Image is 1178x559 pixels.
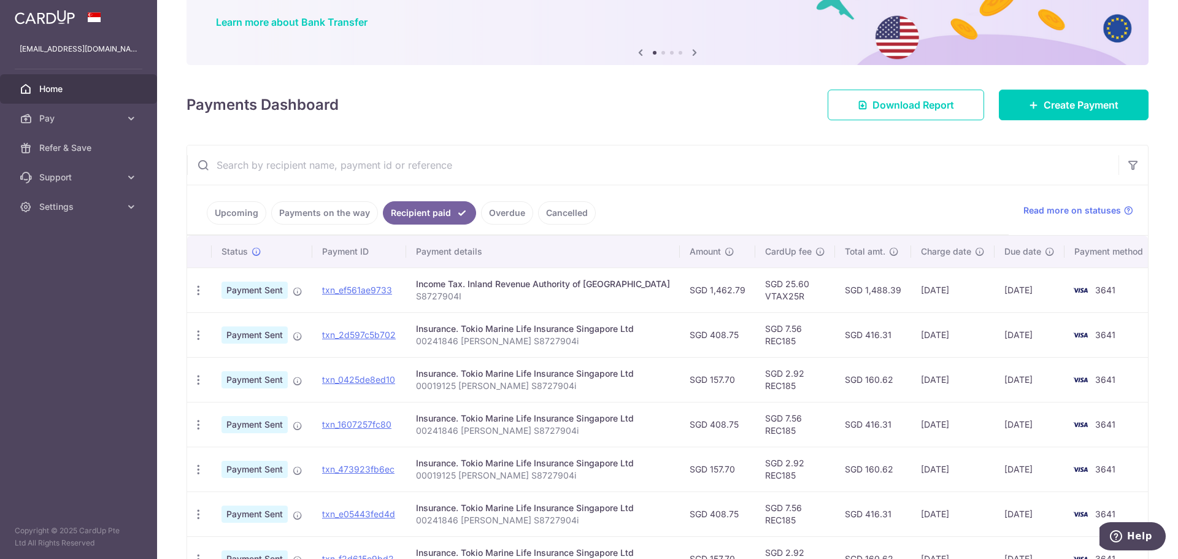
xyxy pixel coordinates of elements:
td: [DATE] [995,312,1064,357]
td: SGD 157.70 [680,357,755,402]
span: Charge date [921,245,971,258]
img: Bank Card [1068,372,1093,387]
td: SGD 416.31 [835,402,911,447]
img: Bank Card [1068,283,1093,298]
td: SGD 7.56 REC185 [755,312,835,357]
td: SGD 160.62 [835,447,911,492]
td: [DATE] [911,357,995,402]
td: SGD 2.92 REC185 [755,357,835,402]
a: txn_1607257fc80 [322,419,391,430]
td: SGD 160.62 [835,357,911,402]
td: SGD 2.92 REC185 [755,447,835,492]
td: SGD 7.56 REC185 [755,402,835,447]
th: Payment ID [312,236,406,268]
td: [DATE] [995,268,1064,312]
th: Payment method [1064,236,1158,268]
span: 3641 [1095,464,1115,474]
p: 00241846 [PERSON_NAME] S8727904i [416,514,670,526]
td: SGD 408.75 [680,312,755,357]
td: SGD 416.31 [835,492,911,536]
a: txn_2d597c5b702 [322,330,396,340]
td: [DATE] [995,492,1064,536]
span: Payment Sent [221,461,288,478]
a: txn_e05443fed4d [322,509,395,519]
div: Insurance. Tokio Marine Life Insurance Singapore Ltd [416,368,670,380]
td: SGD 7.56 REC185 [755,492,835,536]
td: SGD 408.75 [680,492,755,536]
span: Pay [39,112,120,125]
img: Bank Card [1068,462,1093,477]
div: Insurance. Tokio Marine Life Insurance Singapore Ltd [416,502,670,514]
td: SGD 25.60 VTAX25R [755,268,835,312]
td: [DATE] [911,402,995,447]
img: CardUp [15,10,75,25]
td: [DATE] [995,402,1064,447]
p: [EMAIL_ADDRESS][DOMAIN_NAME] [20,43,137,55]
span: 3641 [1095,419,1115,430]
span: Refer & Save [39,142,120,154]
h4: Payments Dashboard [187,94,339,116]
span: Download Report [872,98,954,112]
td: SGD 416.31 [835,312,911,357]
a: Download Report [828,90,984,120]
span: Settings [39,201,120,213]
span: CardUp fee [765,245,812,258]
a: Create Payment [999,90,1149,120]
span: 3641 [1095,285,1115,295]
td: [DATE] [911,312,995,357]
a: Recipient paid [383,201,476,225]
span: Status [221,245,248,258]
span: Payment Sent [221,282,288,299]
td: [DATE] [995,447,1064,492]
a: Read more on statuses [1023,204,1133,217]
a: Overdue [481,201,533,225]
span: Total amt. [845,245,885,258]
p: 00019125 [PERSON_NAME] S8727904i [416,469,670,482]
span: 3641 [1095,330,1115,340]
td: [DATE] [911,447,995,492]
div: Insurance. Tokio Marine Life Insurance Singapore Ltd [416,323,670,335]
td: [DATE] [911,268,995,312]
a: Upcoming [207,201,266,225]
div: Insurance. Tokio Marine Life Insurance Singapore Ltd [416,547,670,559]
span: Payment Sent [221,371,288,388]
img: Bank Card [1068,417,1093,432]
td: SGD 1,488.39 [835,268,911,312]
a: txn_ef561ae9733 [322,285,392,295]
a: Payments on the way [271,201,378,225]
input: Search by recipient name, payment id or reference [187,145,1118,185]
td: SGD 408.75 [680,402,755,447]
a: Cancelled [538,201,596,225]
a: txn_0425de8ed10 [322,374,395,385]
span: Home [39,83,120,95]
td: SGD 157.70 [680,447,755,492]
a: txn_473923fb6ec [322,464,395,474]
span: Payment Sent [221,416,288,433]
span: Read more on statuses [1023,204,1121,217]
a: Learn more about Bank Transfer [216,16,368,28]
p: 00241846 [PERSON_NAME] S8727904i [416,425,670,437]
span: Create Payment [1044,98,1118,112]
iframe: Opens a widget where you can find more information [1099,522,1166,553]
span: Payment Sent [221,506,288,523]
th: Payment details [406,236,680,268]
td: [DATE] [911,492,995,536]
p: 00019125 [PERSON_NAME] S8727904i [416,380,670,392]
img: Bank Card [1068,507,1093,522]
span: Amount [690,245,721,258]
td: SGD 1,462.79 [680,268,755,312]
span: Support [39,171,120,183]
div: Insurance. Tokio Marine Life Insurance Singapore Ltd [416,412,670,425]
td: [DATE] [995,357,1064,402]
p: 00241846 [PERSON_NAME] S8727904i [416,335,670,347]
span: Due date [1004,245,1041,258]
span: Payment Sent [221,326,288,344]
p: S8727904I [416,290,670,303]
div: Income Tax. Inland Revenue Authority of [GEOGRAPHIC_DATA] [416,278,670,290]
span: 3641 [1095,509,1115,519]
img: Bank Card [1068,328,1093,342]
div: Insurance. Tokio Marine Life Insurance Singapore Ltd [416,457,670,469]
span: 3641 [1095,374,1115,385]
